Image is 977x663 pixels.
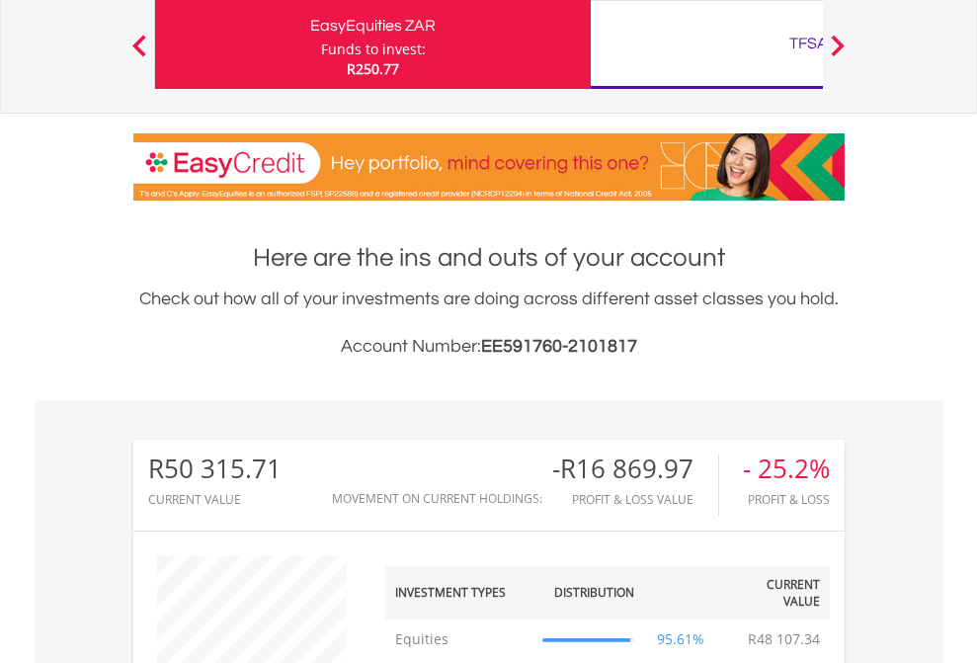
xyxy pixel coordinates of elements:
span: R250.77 [347,59,399,78]
td: Equities [385,620,533,659]
button: Previous [120,44,159,64]
div: EasyEquities ZAR [167,12,579,40]
div: Profit & Loss Value [552,493,718,506]
div: Distribution [554,584,634,601]
div: Movement on Current Holdings: [332,492,542,505]
th: Current Value [718,566,830,620]
button: Next [818,44,857,64]
h3: Account Number: [133,333,845,361]
th: Investment Types [385,566,533,620]
div: CURRENT VALUE [148,493,282,506]
img: EasyCredit Promotion Banner [133,133,845,201]
span: EE591760-2101817 [481,337,637,356]
td: R48 107.34 [738,620,830,659]
h1: Here are the ins and outs of your account [133,240,845,276]
div: Profit & Loss [743,493,830,506]
div: - 25.2% [743,455,830,483]
div: Check out how all of your investments are doing across different asset classes you hold. [133,286,845,361]
div: Funds to invest: [321,40,426,59]
td: 95.61% [644,620,718,659]
div: R50 315.71 [148,455,282,483]
div: -R16 869.97 [552,455,718,483]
